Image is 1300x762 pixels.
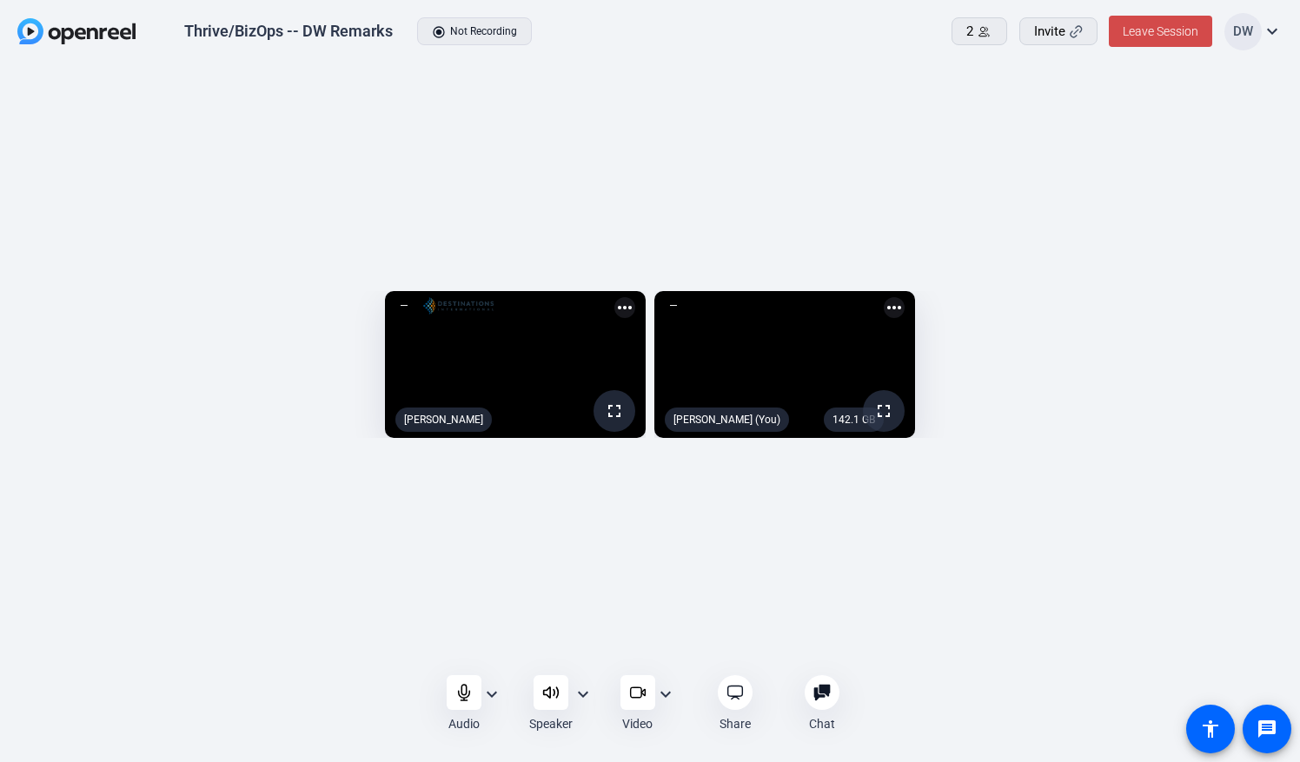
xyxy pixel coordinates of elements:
div: Speaker [529,715,573,732]
div: DW [1224,13,1262,50]
img: logo [423,297,494,315]
div: Thrive/BizOps -- DW Remarks [184,21,393,42]
span: 2 [966,22,973,42]
div: 142.1 GB [824,408,884,432]
div: Video [622,715,653,732]
span: Invite [1034,22,1065,42]
div: Audio [448,715,480,732]
button: Leave Session [1109,16,1212,47]
mat-icon: expand_more [481,684,502,705]
mat-icon: accessibility [1200,719,1221,739]
mat-icon: more_horiz [884,297,905,318]
mat-icon: more_horiz [614,297,635,318]
div: Share [720,715,751,732]
mat-icon: expand_more [573,684,594,705]
mat-icon: fullscreen [873,401,894,421]
button: 2 [952,17,1007,45]
button: Invite [1019,17,1098,45]
div: [PERSON_NAME] [395,408,492,432]
div: [PERSON_NAME] (You) [665,408,789,432]
mat-icon: message [1257,719,1277,739]
span: Leave Session [1123,24,1198,38]
div: Chat [809,715,835,732]
img: OpenReel logo [17,18,136,44]
mat-icon: expand_more [1262,21,1283,42]
mat-icon: expand_more [655,684,676,705]
mat-icon: fullscreen [604,401,625,421]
